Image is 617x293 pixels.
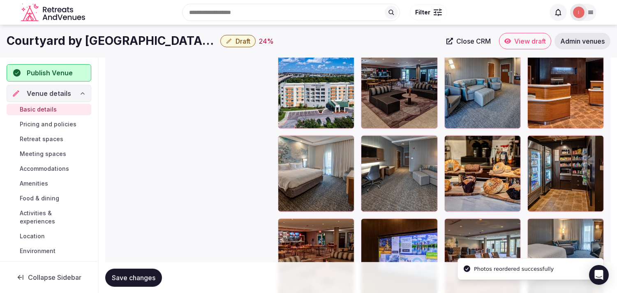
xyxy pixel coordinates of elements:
[20,232,45,240] span: Location
[589,265,609,285] div: Open Intercom Messenger
[20,120,76,128] span: Pricing and policies
[259,36,274,46] button: 24%
[27,88,71,98] span: Venue details
[7,230,91,242] a: Location
[456,37,491,45] span: Close CRM
[20,179,48,188] span: Amenities
[361,52,437,129] div: uAwAa2485ELnLbkX5dbuA_ausnl-lobby-8698.jpg?h=2667&w=4000
[220,35,256,47] button: Draft
[7,148,91,160] a: Meeting spaces
[7,193,91,204] a: Food & dining
[20,194,59,202] span: Food & dining
[573,7,585,18] img: Irene Gonzales
[7,178,91,189] a: Amenities
[499,33,551,49] a: View draft
[7,245,91,257] a: Environment
[7,119,91,130] a: Pricing and policies
[361,135,437,212] div: W0oiwxcxg0BjlU8QLJ2w_ausnl-suite-8705.jpg?h=2667&w=4000
[415,8,430,16] span: Filter
[7,104,91,115] a: Basic details
[236,37,250,45] span: Draft
[278,52,354,129] div: of4B6D8hnEewSwFGUFc57Q_ausnl-exterior-8687.jpg?h=2667&w=4000
[441,33,496,49] a: Close CRM
[20,209,88,226] span: Activities & experiences
[555,33,610,49] a: Admin venues
[21,3,87,22] a: Visit the homepage
[20,105,57,114] span: Basic details
[444,52,521,129] div: d6Cl5HtsWEejTAlj4diAA_ausnl-suite-8693.jpg?h=2667&w=4000
[514,37,546,45] span: View draft
[259,36,274,46] div: 24 %
[28,273,81,281] span: Collapse Sidebar
[7,33,217,49] h1: Courtyard by [GEOGRAPHIC_DATA]/[GEOGRAPHIC_DATA]
[112,273,155,281] span: Save changes
[7,133,91,145] a: Retreat spaces
[474,265,554,273] div: Photos reordered successfully
[7,163,91,174] a: Accommodations
[20,150,66,158] span: Meeting spaces
[20,165,69,173] span: Accommodations
[444,135,521,212] div: DhqJu7bSjECxqv82R3DbxQ_ausnl-bistro-8683.jpg?h=2667&w=4000
[105,268,162,286] button: Save changes
[7,64,91,81] button: Publish Venue
[20,247,55,255] span: Environment
[21,3,87,22] svg: Retreats and Venues company logo
[20,135,63,143] span: Retreat spaces
[7,260,91,272] a: Types of retreats
[278,135,354,212] div: SoY79hXKfE2Pt5bWMgncRw_ausnl-suite-8694.jpg?h=2667&w=4000
[527,135,604,212] div: mdi0jI4AW0yU7LiX74Eibg_ausnl-market-8700.jpg?h=2667&w=4000
[527,52,604,129] div: oYzc5ReBFEGFfmjBq2zCQ_ausnl-pedestals-8690.jpg?h=2667&w=4000
[7,207,91,227] a: Activities & experiences
[560,37,605,45] span: Admin venues
[410,5,447,20] button: Filter
[27,68,73,78] span: Publish Venue
[7,268,91,286] button: Collapse Sidebar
